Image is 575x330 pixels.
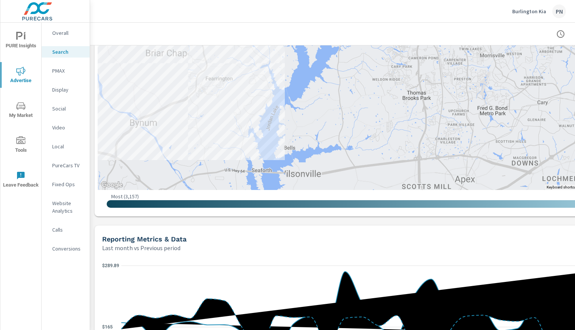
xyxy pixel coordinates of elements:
p: Calls [52,226,84,233]
div: Search [42,46,90,58]
div: PMAX [42,65,90,76]
div: Local [42,141,90,152]
h5: Reporting Metrics & Data [102,235,186,243]
text: $289.89 [102,263,119,268]
p: Local [52,143,84,150]
div: Social [42,103,90,114]
div: PN [552,5,566,18]
div: Conversions [42,243,90,254]
p: PureCars TV [52,162,84,169]
p: Burlington Kia [512,8,546,15]
p: Search [52,48,84,56]
span: My Market [3,101,39,120]
text: $165 [102,324,113,330]
div: Video [42,122,90,133]
div: Overall [42,27,90,39]
img: Google [99,180,124,190]
span: Tools [3,136,39,155]
p: Social [52,105,84,112]
p: Website Analytics [52,199,84,215]
p: Last month vs Previous period [102,243,180,252]
p: PMAX [52,67,84,75]
p: Fixed Ops [52,181,84,188]
div: nav menu [0,23,41,197]
p: Overall [52,29,84,37]
p: Display [52,86,84,93]
div: Fixed Ops [42,179,90,190]
span: Leave Feedback [3,171,39,190]
div: PureCars TV [42,160,90,171]
div: Display [42,84,90,95]
p: Most ( 3,157 ) [111,193,139,200]
p: Video [52,124,84,131]
div: Website Analytics [42,198,90,216]
div: Calls [42,224,90,235]
a: Open this area in Google Maps (opens a new window) [99,180,124,190]
p: Conversions [52,245,84,252]
span: Advertise [3,67,39,85]
span: PURE Insights [3,32,39,50]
